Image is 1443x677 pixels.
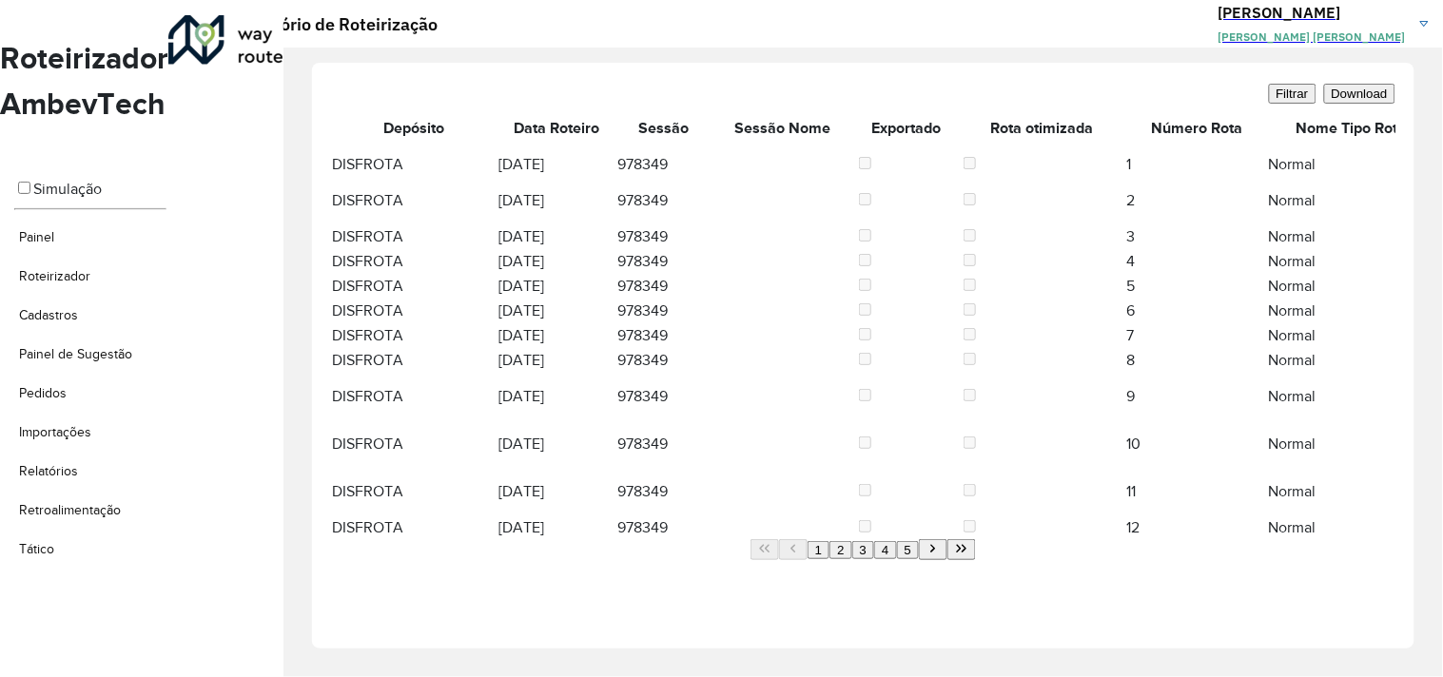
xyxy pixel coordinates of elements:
[497,420,616,468] td: [DATE]
[19,383,67,403] span: Pedidos
[331,420,497,468] td: DISFROTA
[33,181,102,197] label: Simulação
[331,468,497,515] td: DISFROTA
[497,249,616,274] td: [DATE]
[331,515,497,540] td: DISFROTA
[1125,177,1268,224] td: 2
[959,105,1125,152] th: Rota otimizada
[1268,323,1434,348] td: Normal
[751,539,779,560] button: First Page
[19,500,121,520] span: Retroalimentação
[19,305,78,325] span: Cadastros
[497,224,616,249] td: [DATE]
[854,105,959,152] th: Exportado
[616,224,712,249] td: 978349
[1268,105,1434,152] th: Nome Tipo Rota
[1268,274,1434,299] td: Normal
[1125,224,1268,249] td: 3
[331,224,497,249] td: DISFROTA
[497,152,616,177] td: [DATE]
[1268,152,1434,177] td: Normal
[616,323,712,348] td: 978349
[497,468,616,515] td: [DATE]
[616,177,712,224] td: 978349
[1125,249,1268,274] td: 4
[779,539,808,560] button: Previous Page
[1219,29,1406,44] span: [PERSON_NAME] [PERSON_NAME]
[497,299,616,323] td: [DATE]
[1219,1,1443,47] a: [PERSON_NAME][PERSON_NAME] [PERSON_NAME]
[1219,1,1406,24] h3: [PERSON_NAME]
[19,227,54,247] span: Painel
[1324,84,1395,104] button: Download
[1125,323,1268,348] td: 7
[874,541,896,559] button: 4
[712,105,854,152] th: Sessão Nome
[497,348,616,373] td: [DATE]
[19,539,54,559] span: Tático
[1125,420,1268,468] td: 10
[19,266,90,286] span: Roteirizador
[616,299,712,323] td: 978349
[1125,348,1268,373] td: 8
[19,422,91,442] span: Importações
[1268,348,1434,373] td: Normal
[331,299,497,323] td: DISFROTA
[331,373,497,420] td: DISFROTA
[331,323,497,348] td: DISFROTA
[1125,373,1268,420] td: 9
[1277,87,1309,101] span: Filtrar
[897,541,919,559] button: 5
[852,541,874,559] button: 3
[497,373,616,420] td: [DATE]
[19,344,132,364] span: Painel de Sugestão
[331,177,497,224] td: DISFROTA
[497,323,616,348] td: [DATE]
[947,539,976,560] button: Last Page
[331,348,497,373] td: DISFROTA
[616,373,712,420] td: 978349
[1125,274,1268,299] td: 5
[1125,468,1268,515] td: 11
[1125,105,1268,152] th: Número Rota
[497,105,616,152] th: Data Roteiro
[1269,84,1316,104] button: Filtrar
[331,249,497,274] td: DISFROTA
[616,515,712,540] td: 978349
[1268,515,1434,540] td: Normal
[616,152,712,177] td: 978349
[808,541,829,559] button: 1
[1125,152,1268,177] td: 1
[616,420,712,468] td: 978349
[1125,299,1268,323] td: 6
[1268,224,1434,249] td: Normal
[497,515,616,540] td: [DATE]
[919,539,947,560] button: Next Page
[616,105,712,152] th: Sessão
[616,348,712,373] td: 978349
[1332,87,1388,101] span: Download
[1268,373,1434,420] td: Normal
[220,11,438,37] h2: Relatório de Roteirização
[331,105,497,152] th: Depósito
[331,274,497,299] td: DISFROTA
[1268,177,1434,224] td: Normal
[616,468,712,515] td: 978349
[616,274,712,299] td: 978349
[497,274,616,299] td: [DATE]
[19,461,78,481] span: Relatórios
[1268,468,1434,515] td: Normal
[1268,299,1434,323] td: Normal
[616,249,712,274] td: 978349
[1268,249,1434,274] td: Normal
[1125,515,1268,540] td: 12
[829,541,851,559] button: 2
[1268,420,1434,468] td: Normal
[497,177,616,224] td: [DATE]
[331,152,497,177] td: DISFROTA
